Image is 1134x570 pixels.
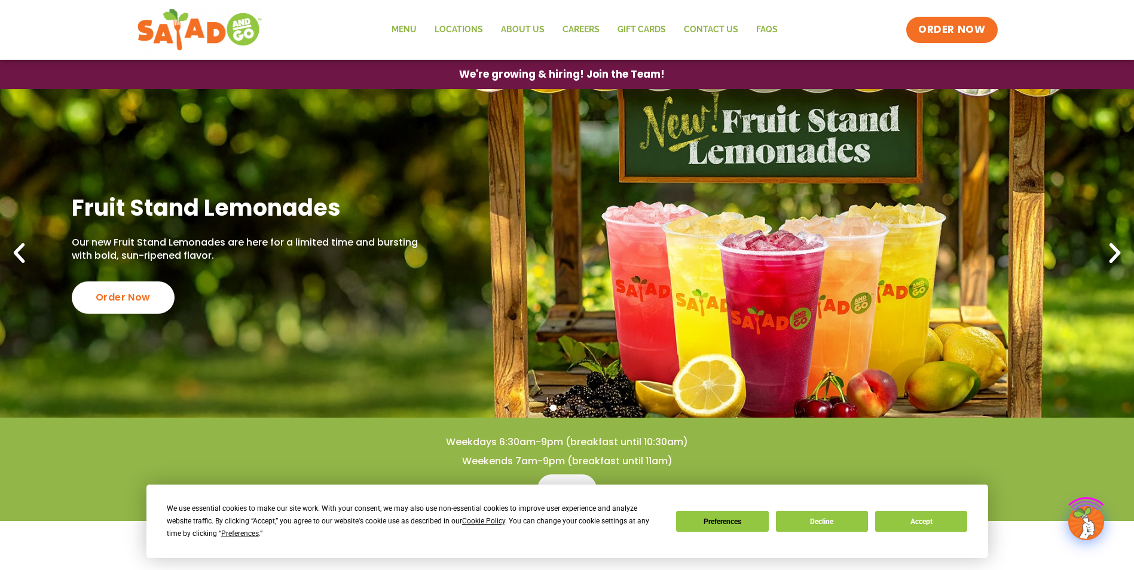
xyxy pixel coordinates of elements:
h2: Fruit Stand Lemonades [72,193,422,222]
button: Accept [875,511,967,532]
a: FAQs [747,16,787,44]
a: GIFT CARDS [609,16,675,44]
a: Menu [383,16,426,44]
div: Previous slide [6,240,32,266]
span: Menu [552,482,582,496]
a: We're growing & hiring! Join the Team! [441,60,683,88]
span: Cookie Policy [462,517,505,525]
a: Contact Us [675,16,747,44]
h4: Weekends 7am-9pm (breakfast until 11am) [24,455,1110,468]
div: Next slide [1102,240,1128,266]
span: ORDER NOW [918,23,985,37]
a: Careers [554,16,609,44]
h4: Weekdays 6:30am-9pm (breakfast until 10:30am) [24,436,1110,449]
a: Locations [426,16,492,44]
span: Go to slide 1 [550,404,557,411]
a: About Us [492,16,554,44]
img: new-SAG-logo-768×292 [137,6,263,54]
span: Go to slide 2 [564,404,570,411]
span: Preferences [221,529,259,538]
nav: Menu [383,16,787,44]
div: Order Now [72,281,175,314]
p: Our new Fruit Stand Lemonades are here for a limited time and bursting with bold, sun-ripened fla... [72,236,422,263]
span: We're growing & hiring! Join the Team! [459,69,665,79]
div: Cookie Consent Prompt [146,485,988,558]
div: We use essential cookies to make our site work. With your consent, we may also use non-essential ... [167,502,662,540]
button: Preferences [676,511,768,532]
a: Menu [537,474,597,503]
span: Go to slide 3 [577,404,584,411]
a: ORDER NOW [906,17,997,43]
button: Decline [776,511,868,532]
